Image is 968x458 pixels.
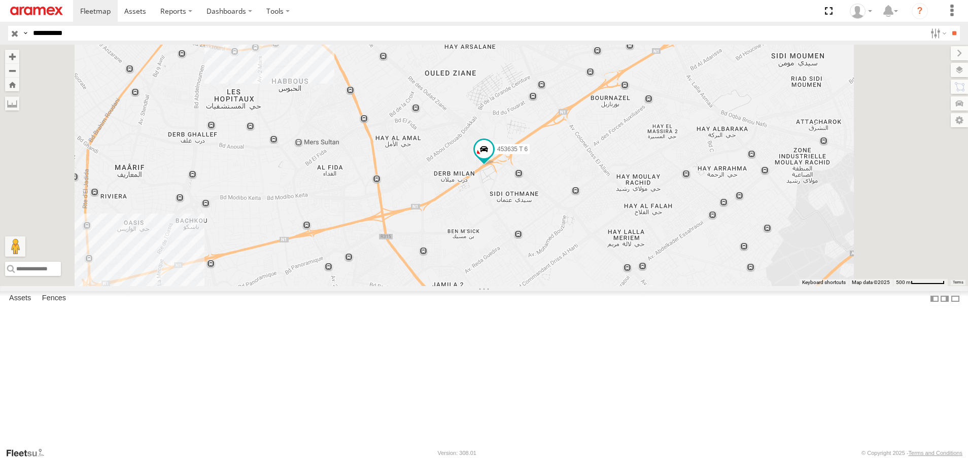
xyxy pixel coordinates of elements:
button: Zoom out [5,63,19,78]
a: Terms (opens in new tab) [953,280,963,284]
label: Map Settings [951,113,968,127]
img: aramex-logo.svg [10,7,63,15]
label: Assets [4,292,36,306]
a: Visit our Website [6,448,52,458]
button: Zoom in [5,50,19,63]
label: Dock Summary Table to the Right [940,291,950,306]
span: Map data ©2025 [852,279,890,285]
label: Dock Summary Table to the Left [929,291,940,306]
label: Search Filter Options [926,26,948,41]
button: Map Scale: 500 m per 63 pixels [893,279,948,286]
button: Drag Pegman onto the map to open Street View [5,236,25,257]
a: Terms and Conditions [909,450,962,456]
button: Keyboard shortcuts [802,279,846,286]
span: 453635 T 6 [497,146,528,153]
label: Hide Summary Table [950,291,960,306]
i: ? [912,3,928,19]
label: Fences [37,292,71,306]
label: Search Query [21,26,29,41]
span: 500 m [896,279,911,285]
div: © Copyright 2025 - [861,450,962,456]
div: Version: 308.01 [438,450,476,456]
label: Measure [5,96,19,111]
div: Hicham Abourifa [846,4,876,19]
button: Zoom Home [5,78,19,91]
